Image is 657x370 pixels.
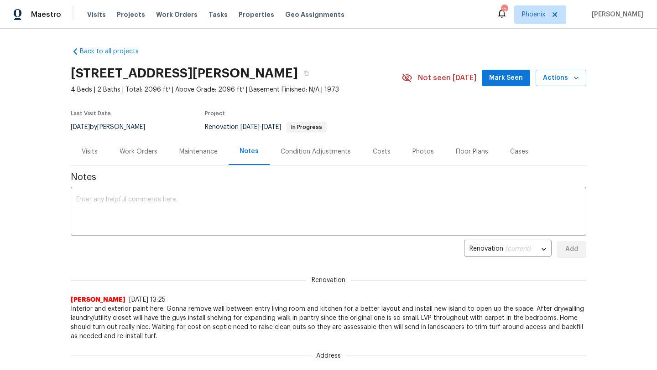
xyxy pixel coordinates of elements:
[71,69,298,78] h2: [STREET_ADDRESS][PERSON_NAME]
[543,72,579,84] span: Actions
[482,70,530,87] button: Mark Seen
[522,10,545,19] span: Phoenix
[281,147,351,156] div: Condition Adjustments
[456,147,488,156] div: Floor Plans
[31,10,61,19] span: Maestro
[71,124,90,130] span: [DATE]
[205,111,225,116] span: Project
[311,351,346,360] span: Address
[179,147,218,156] div: Maintenance
[209,11,228,18] span: Tasks
[262,124,281,130] span: [DATE]
[588,10,643,19] span: [PERSON_NAME]
[82,147,98,156] div: Visits
[240,124,281,130] span: -
[87,10,106,19] span: Visits
[71,295,125,304] span: [PERSON_NAME]
[117,10,145,19] span: Projects
[306,276,351,285] span: Renovation
[205,124,327,130] span: Renovation
[71,173,586,182] span: Notes
[298,65,314,82] button: Copy Address
[412,147,434,156] div: Photos
[464,238,552,261] div: Renovation (current)
[418,73,476,82] span: Not seen [DATE]
[240,147,259,156] div: Notes
[71,111,111,116] span: Last Visit Date
[505,246,531,252] span: (current)
[71,85,401,94] span: 4 Beds | 2 Baths | Total: 2096 ft² | Above Grade: 2096 ft² | Basement Finished: N/A | 1973
[536,70,586,87] button: Actions
[129,297,166,303] span: [DATE] 13:25
[287,124,326,130] span: In Progress
[71,47,158,56] a: Back to all projects
[240,124,260,130] span: [DATE]
[510,147,528,156] div: Cases
[71,122,156,133] div: by [PERSON_NAME]
[239,10,274,19] span: Properties
[501,5,507,15] div: 12
[71,304,586,341] span: Interior and exterior paint here. Gonna remove wall between entry living room and kitchen for a b...
[489,72,523,84] span: Mark Seen
[120,147,157,156] div: Work Orders
[285,10,344,19] span: Geo Assignments
[156,10,198,19] span: Work Orders
[373,147,391,156] div: Costs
